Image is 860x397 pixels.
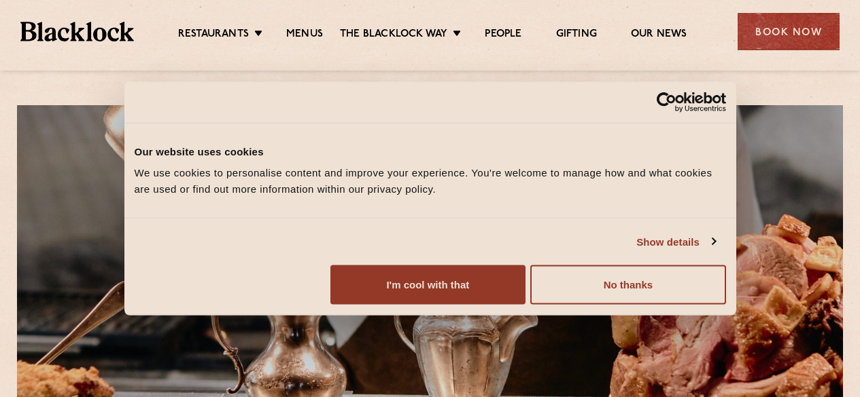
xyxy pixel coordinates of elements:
a: Gifting [556,28,597,43]
a: The Blacklock Way [340,28,447,43]
div: Book Now [738,13,840,50]
a: Our News [631,28,687,43]
a: Usercentrics Cookiebot - opens in a new window [607,92,726,112]
a: Show details [636,233,715,250]
button: I'm cool with that [330,265,526,305]
a: Menus [286,28,323,43]
button: No thanks [530,265,725,305]
div: Our website uses cookies [135,143,726,159]
a: People [485,28,521,43]
div: We use cookies to personalise content and improve your experience. You're welcome to manage how a... [135,165,726,197]
img: BL_Textured_Logo-footer-cropped.svg [20,22,134,41]
a: Restaurants [178,28,249,43]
